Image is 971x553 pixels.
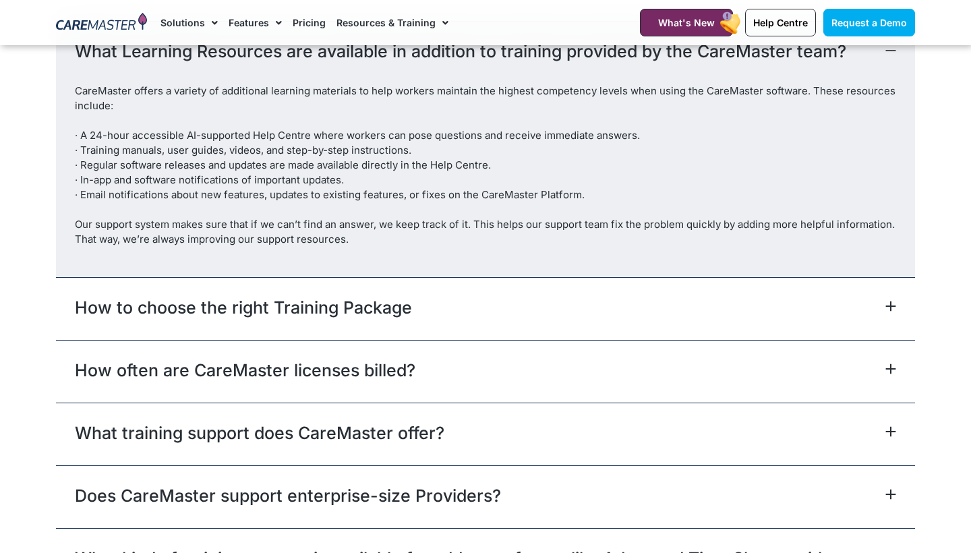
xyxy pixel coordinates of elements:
div: How to choose the right Training Package [56,277,915,340]
img: CareMaster Logo [56,13,147,33]
a: What Learning Resources are available in addition to training provided by the CareMaster team? [75,39,846,63]
span: Request a Demo [831,17,907,28]
div: How often are CareMaster licenses billed? [56,340,915,403]
a: Does CareMaster support enterprise-size Providers? [75,484,501,508]
span: What's New [658,17,715,28]
a: Help Centre [745,9,816,36]
a: Request a Demo [823,9,915,36]
span: Help Centre [753,17,808,28]
div: Does CareMaster support enterprise-size Providers? [56,465,915,528]
div: What Learning Resources are available in addition to training provided by the CareMaster team? [56,21,915,84]
a: How often are CareMaster licenses billed? [75,358,415,382]
p: CareMaster offers a variety of additional learning materials to help workers maintain the highest... [75,84,896,247]
a: How to choose the right Training Package [75,295,412,320]
div: What training support does CareMaster offer? [56,403,915,465]
a: What training support does CareMaster offer? [75,421,444,445]
div: What Learning Resources are available in addition to training provided by the CareMaster team? [56,84,915,276]
a: What's New [640,9,733,36]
